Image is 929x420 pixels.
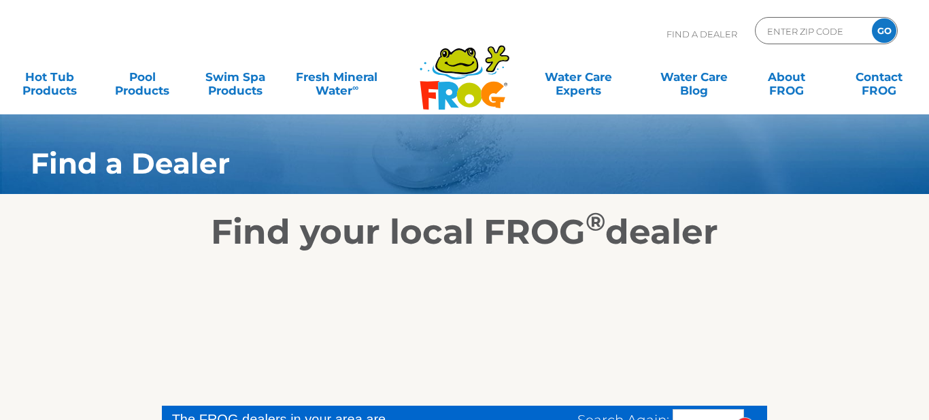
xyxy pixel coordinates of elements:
[199,63,271,91] a: Swim SpaProducts
[412,27,517,110] img: Frog Products Logo
[586,206,605,237] sup: ®
[751,63,823,91] a: AboutFROG
[666,17,737,51] p: Find A Dealer
[352,82,358,93] sup: ∞
[520,63,637,91] a: Water CareExperts
[872,18,896,43] input: GO
[843,63,915,91] a: ContactFROG
[106,63,178,91] a: PoolProducts
[31,147,828,180] h1: Find a Dealer
[14,63,86,91] a: Hot TubProducts
[292,63,382,91] a: Fresh MineralWater∞
[10,212,919,253] h2: Find your local FROG dealer
[658,63,730,91] a: Water CareBlog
